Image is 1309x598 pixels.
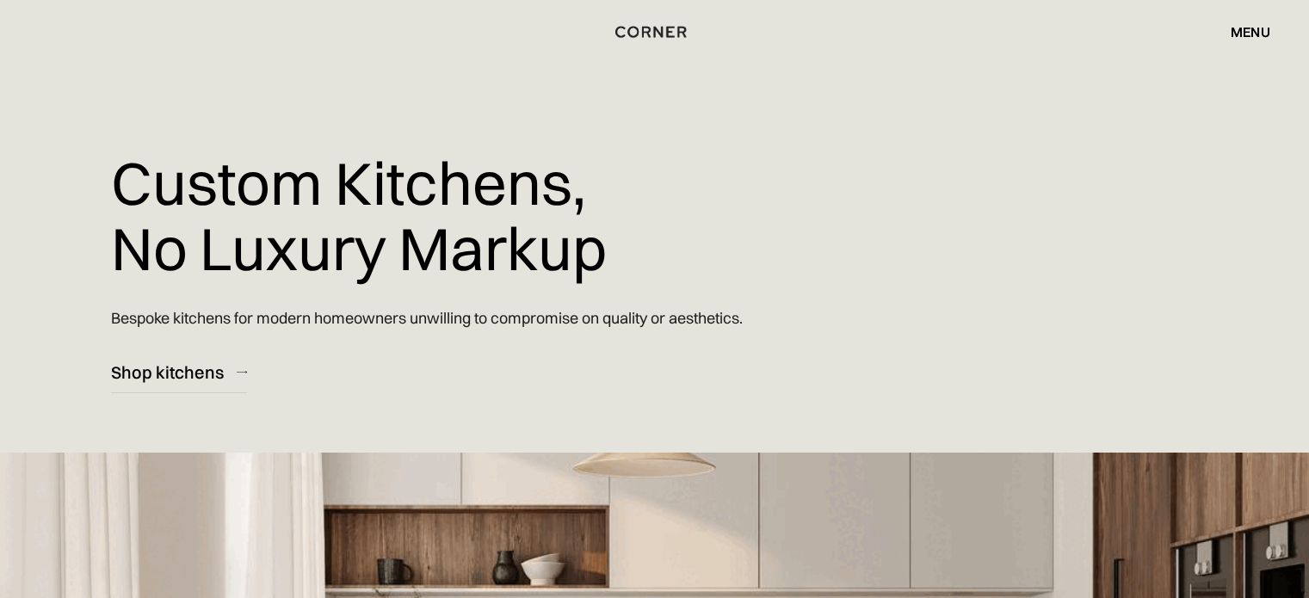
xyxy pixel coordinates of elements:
h1: Custom Kitchens, No Luxury Markup [111,138,607,293]
a: home [609,21,699,43]
p: Bespoke kitchens for modern homeowners unwilling to compromise on quality or aesthetics. [111,293,743,342]
div: menu [1231,25,1270,39]
a: Shop kitchens [111,351,247,393]
div: Shop kitchens [111,361,224,384]
div: menu [1213,17,1270,46]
